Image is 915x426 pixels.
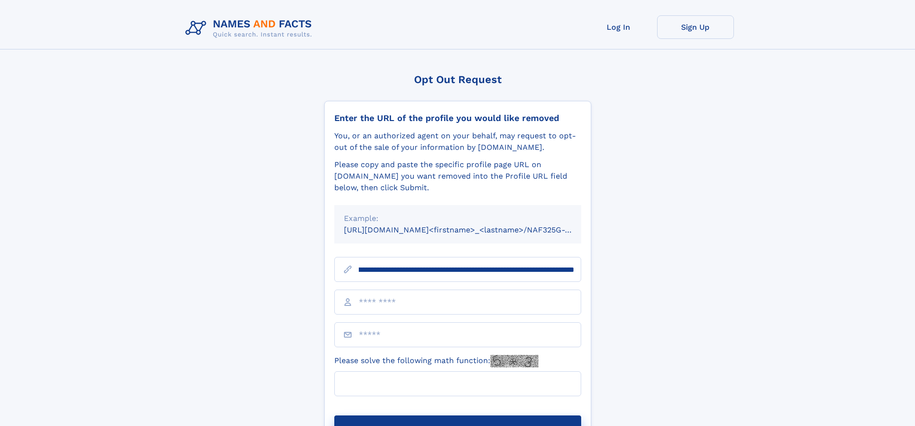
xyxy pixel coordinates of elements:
[657,15,734,39] a: Sign Up
[182,15,320,41] img: Logo Names and Facts
[580,15,657,39] a: Log In
[344,213,572,224] div: Example:
[334,130,581,153] div: You, or an authorized agent on your behalf, may request to opt-out of the sale of your informatio...
[324,73,591,85] div: Opt Out Request
[344,225,599,234] small: [URL][DOMAIN_NAME]<firstname>_<lastname>/NAF325G-xxxxxxxx
[334,159,581,194] div: Please copy and paste the specific profile page URL on [DOMAIN_NAME] you want removed into the Pr...
[334,113,581,123] div: Enter the URL of the profile you would like removed
[334,355,538,367] label: Please solve the following math function:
